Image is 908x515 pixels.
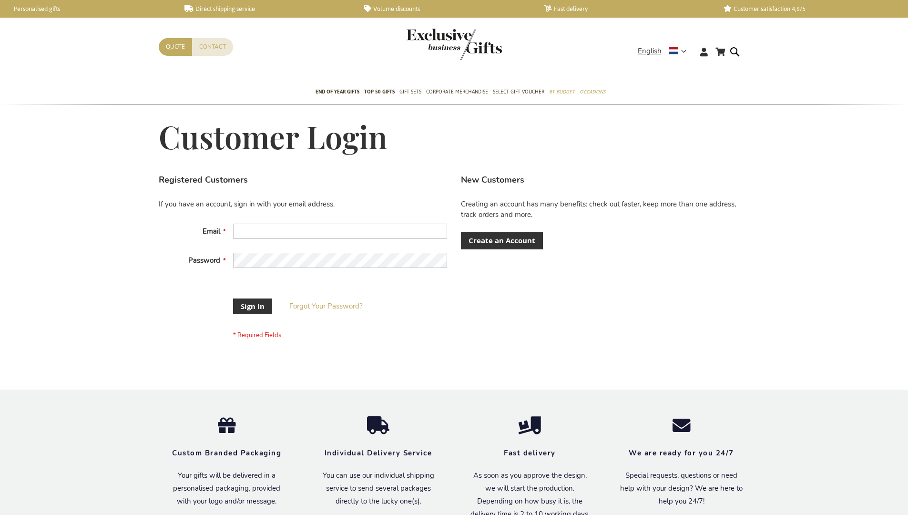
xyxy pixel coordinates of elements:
[159,174,248,185] strong: Registered Customers
[172,448,281,458] strong: Custom Branded Packaging
[461,199,749,220] p: Creating an account has many benefits: check out faster, keep more than one address, track orders...
[469,236,535,246] span: Create an Account
[184,5,349,13] a: Direct shipping service
[580,87,605,97] span: Occasions
[504,448,556,458] strong: Fast delivery
[549,87,575,97] span: By Budget
[316,81,359,104] a: End of year gifts
[203,227,220,236] span: Email
[289,301,363,311] a: Forgot Your Password?
[159,199,447,209] div: If you have an account, sign in with your email address.
[233,224,447,239] input: Email
[5,5,169,13] a: Personalised gifts
[724,5,888,13] a: Customer satisfaction 4,6/5
[544,5,708,13] a: Fast delivery
[461,174,524,185] strong: New Customers
[364,87,395,97] span: TOP 50 Gifts
[580,81,605,104] a: Occasions
[192,38,233,56] a: Contact
[407,29,454,60] a: store logo
[461,232,543,249] a: Create an Account
[399,81,421,104] a: Gift Sets
[364,5,529,13] a: Volume discounts
[317,469,440,508] p: You can use our individual shipping service to send several packages directly to the lucky one(s).
[233,299,272,314] button: Sign In
[325,448,432,458] strong: Individual Delivery Service
[165,469,288,508] p: Your gifts will be delivered in a personalised packaging, provided with your logo and/or message.
[316,87,359,97] span: End of year gifts
[426,87,488,97] span: Corporate Merchandise
[241,301,265,311] span: Sign In
[620,469,743,508] p: Special requests, questions or need help with your design? We are here to help you 24/7!
[493,87,544,97] span: Select Gift Voucher
[364,81,395,104] a: TOP 50 Gifts
[493,81,544,104] a: Select Gift Voucher
[407,29,502,60] img: Exclusive Business gifts logo
[399,87,421,97] span: Gift Sets
[426,81,488,104] a: Corporate Merchandise
[159,38,192,56] a: Quote
[159,116,388,157] span: Customer Login
[549,81,575,104] a: By Budget
[629,448,734,458] strong: We are ready for you 24/7
[188,256,220,265] span: Password
[638,46,662,57] span: English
